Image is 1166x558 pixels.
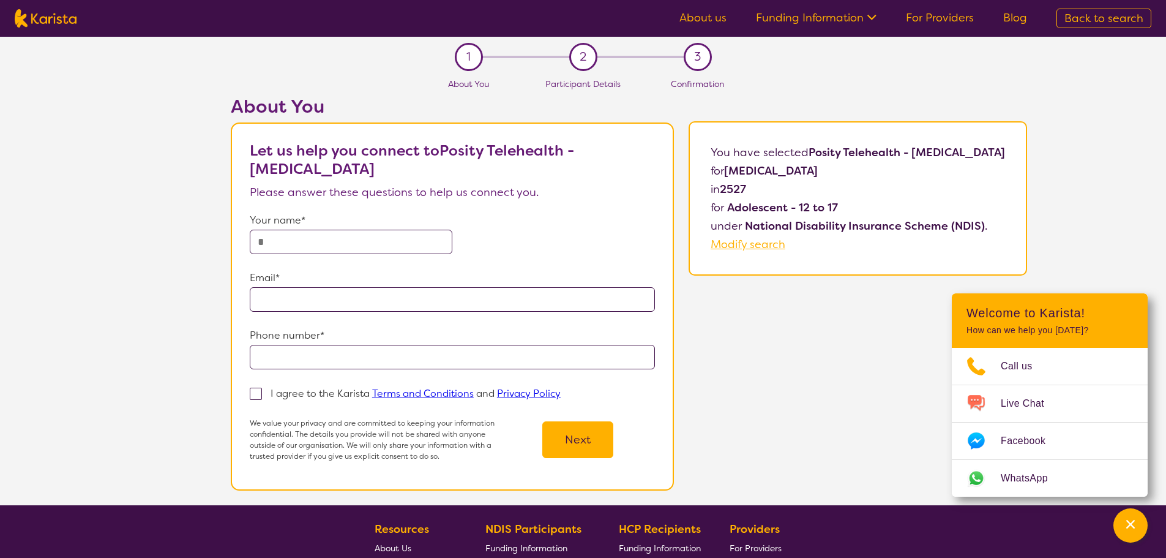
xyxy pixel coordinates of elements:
a: For Providers [906,10,974,25]
span: Facebook [1001,432,1060,450]
span: Participant Details [545,78,621,89]
span: 3 [694,48,701,66]
b: National Disability Insurance Scheme (NDIS) [745,219,985,233]
b: 2527 [720,182,746,197]
div: Channel Menu [952,293,1148,497]
p: for [711,162,1005,180]
b: Posity Telehealth - [MEDICAL_DATA] [809,145,1005,160]
span: Confirmation [671,78,724,89]
p: Please answer these questions to help us connect you. [250,183,655,202]
b: Let us help you connect to Posity Telehealth - [MEDICAL_DATA] [250,141,574,179]
a: Funding Information [619,538,701,557]
p: I agree to the Karista and [271,387,561,400]
span: Call us [1001,357,1047,375]
ul: Choose channel [952,348,1148,497]
span: About You [448,78,489,89]
p: under . [711,217,1005,235]
h2: About You [231,96,674,118]
a: Blog [1003,10,1027,25]
p: for [711,198,1005,217]
b: NDIS Participants [485,522,581,537]
a: For Providers [730,538,787,557]
b: Providers [730,522,780,537]
a: Funding Information [485,538,591,557]
p: Email* [250,269,655,287]
span: For Providers [730,543,782,554]
a: Terms and Conditions [372,387,474,400]
a: Privacy Policy [497,387,561,400]
span: Back to search [1064,11,1143,26]
span: About Us [375,543,411,554]
button: Next [542,421,613,458]
b: Resources [375,522,429,537]
p: You have selected [711,143,1005,254]
b: HCP Recipients [619,522,701,537]
a: Modify search [711,237,785,252]
span: Funding Information [485,543,567,554]
a: About Us [375,538,457,557]
button: Channel Menu [1113,508,1148,543]
span: 1 [466,48,471,66]
img: Karista logo [15,9,77,28]
p: We value your privacy and are committed to keeping your information confidential. The details you... [250,418,501,462]
b: [MEDICAL_DATA] [724,164,818,178]
h2: Welcome to Karista! [966,306,1133,320]
span: Live Chat [1001,394,1059,413]
a: Web link opens in a new tab. [952,460,1148,497]
a: About us [679,10,727,25]
b: Adolescent - 12 to 17 [727,200,838,215]
span: WhatsApp [1001,469,1063,488]
span: Funding Information [619,543,701,554]
p: How can we help you [DATE]? [966,325,1133,336]
a: Funding Information [756,10,876,25]
p: Phone number* [250,326,655,345]
span: 2 [580,48,586,66]
p: in [711,180,1005,198]
a: Back to search [1056,9,1151,28]
p: Your name* [250,211,655,230]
